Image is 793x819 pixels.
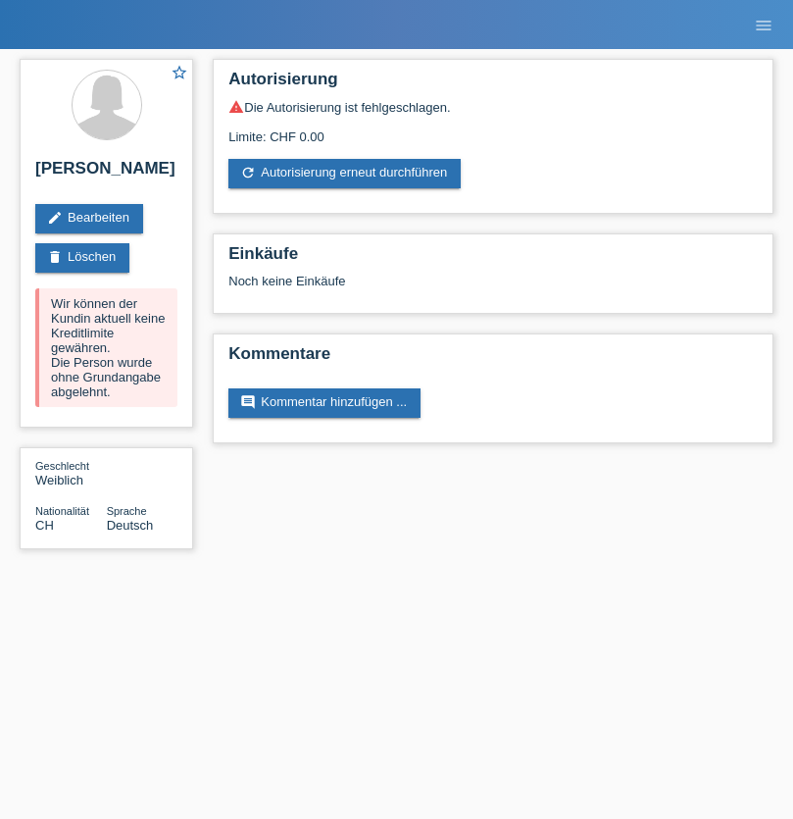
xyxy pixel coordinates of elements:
span: Deutsch [107,518,154,533]
span: Nationalität [35,505,89,517]
h2: Kommentare [228,344,758,374]
span: Schweiz [35,518,54,533]
h2: Autorisierung [228,70,758,99]
a: star_border [171,64,188,84]
i: delete [47,249,63,265]
a: menu [744,19,783,30]
i: star_border [171,64,188,81]
i: menu [754,16,773,35]
a: editBearbeiten [35,204,143,233]
div: Limite: CHF 0.00 [228,115,758,144]
div: Noch keine Einkäufe [228,274,758,303]
a: refreshAutorisierung erneut durchführen [228,159,461,188]
i: comment [240,394,256,410]
a: deleteLöschen [35,243,129,273]
h2: [PERSON_NAME] [35,159,177,188]
i: refresh [240,165,256,180]
a: commentKommentar hinzufügen ... [228,388,421,418]
i: warning [228,99,244,115]
span: Sprache [107,505,147,517]
div: Weiblich [35,458,107,487]
div: Die Autorisierung ist fehlgeschlagen. [228,99,758,115]
h2: Einkäufe [228,244,758,274]
i: edit [47,210,63,226]
span: Geschlecht [35,460,89,472]
div: Wir können der Kundin aktuell keine Kreditlimite gewähren. Die Person wurde ohne Grundangabe abge... [35,288,177,407]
